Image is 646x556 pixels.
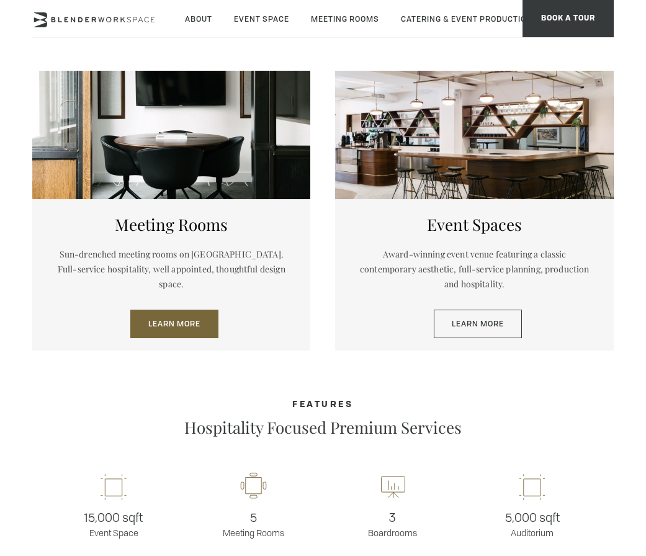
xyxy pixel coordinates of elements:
[51,247,292,291] p: Sun-drenched meeting rooms on [GEOGRAPHIC_DATA]. Full-service hospitality, well appointed, though...
[354,215,594,234] h5: Event Spaces
[105,418,540,437] p: Hospitality Focused Premium Services
[51,215,292,234] h5: Meeting Rooms
[44,508,184,539] p: Event Space
[323,508,462,539] p: Boardrooms
[44,508,184,527] span: 15,000 sqft
[184,508,323,539] p: Meeting Rooms
[423,397,646,556] iframe: Chat Widget
[354,247,594,291] p: Award-winning event venue featuring a classic contemporary aesthetic, full-service planning, prod...
[130,310,218,338] a: Learn More
[434,310,522,338] a: Learn More
[32,400,614,410] h4: Features
[184,508,323,527] span: 5
[323,508,462,527] span: 3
